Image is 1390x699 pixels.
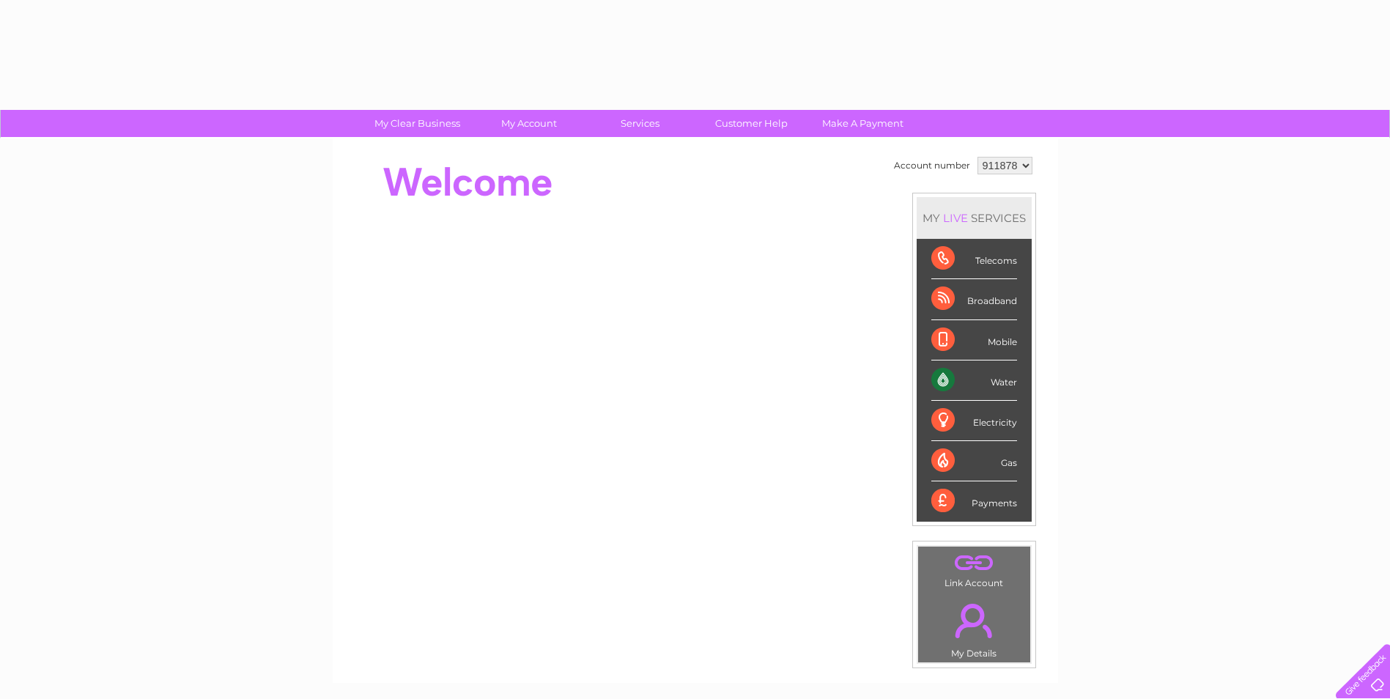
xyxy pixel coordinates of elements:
td: My Details [917,591,1031,663]
a: Customer Help [691,110,812,137]
a: My Clear Business [357,110,478,137]
div: LIVE [940,211,971,225]
a: . [922,595,1027,646]
div: Payments [931,481,1017,521]
a: . [922,550,1027,576]
div: Gas [931,441,1017,481]
a: Services [580,110,700,137]
td: Account number [890,153,974,178]
a: Make A Payment [802,110,923,137]
div: Telecoms [931,239,1017,279]
div: Water [931,360,1017,401]
td: Link Account [917,546,1031,592]
div: Electricity [931,401,1017,441]
a: My Account [468,110,589,137]
div: Broadband [931,279,1017,319]
div: Mobile [931,320,1017,360]
div: MY SERVICES [917,197,1032,239]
